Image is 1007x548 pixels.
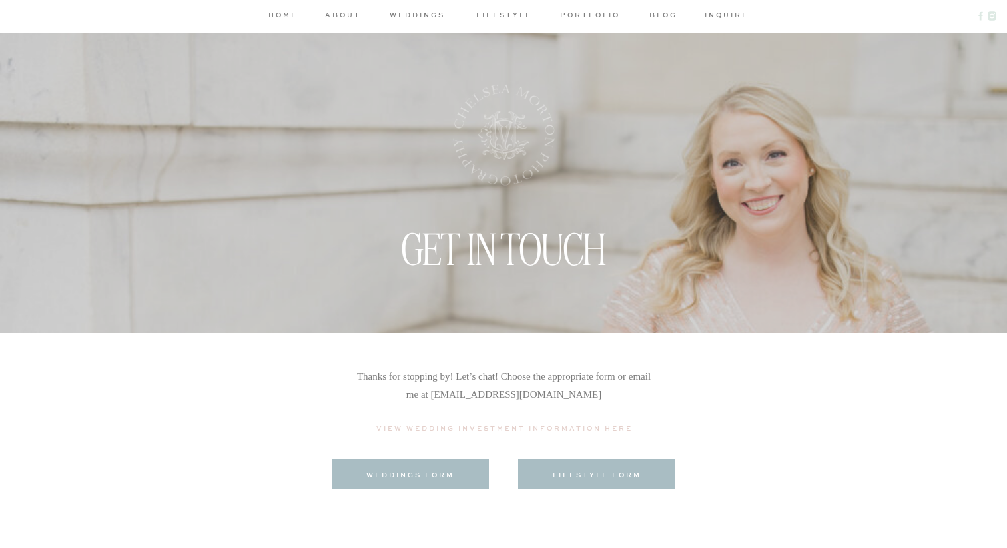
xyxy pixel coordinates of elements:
[344,469,477,479] a: weddings form
[371,423,637,437] a: View Wedding Investment Information Here
[530,469,663,479] a: lifestyle form
[558,9,621,23] a: portfolio
[705,9,743,23] a: inquire
[644,9,682,23] a: blog
[386,9,449,23] a: weddings
[472,9,535,23] a: lifestyle
[356,368,652,423] p: Thanks for stopping by! Let’s chat! Choose the appropriate form or email me at [EMAIL_ADDRESS][DO...
[323,9,363,23] a: about
[265,9,300,23] a: home
[373,222,635,242] h1: GET IN TOUCH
